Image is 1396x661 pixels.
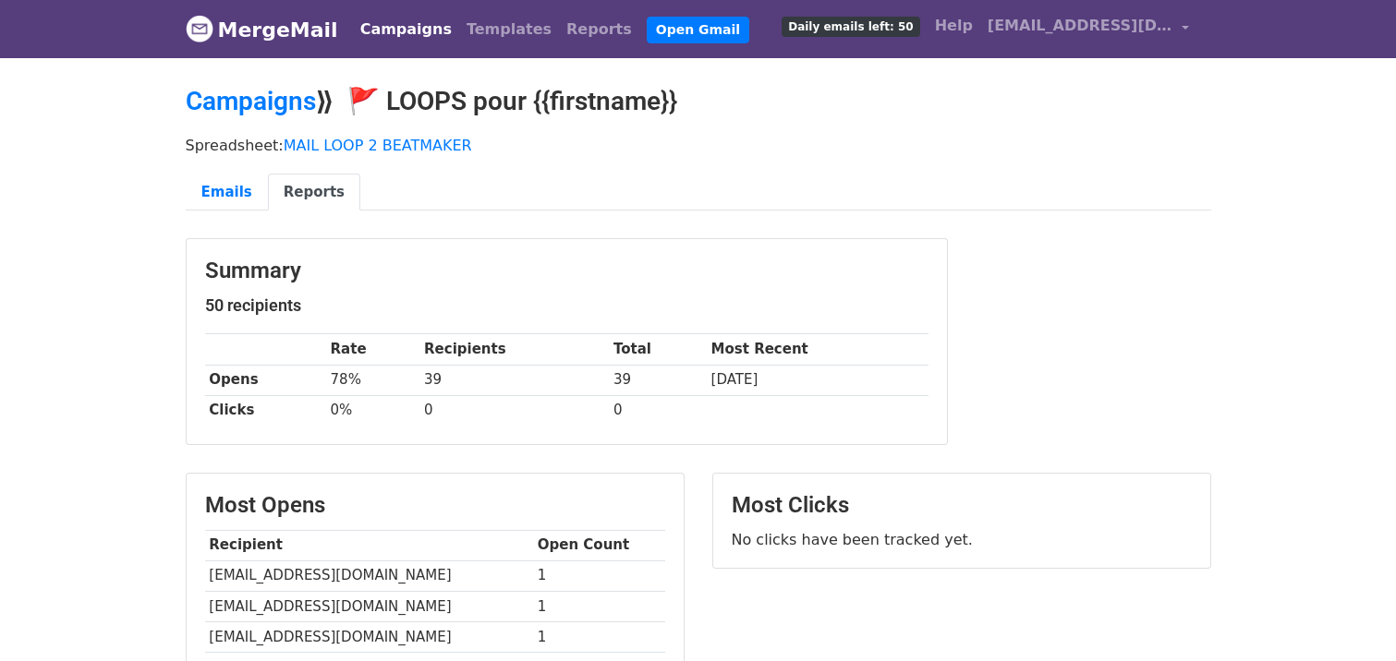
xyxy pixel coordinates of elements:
[707,365,929,395] td: [DATE]
[205,295,929,316] h5: 50 recipients
[980,7,1196,51] a: [EMAIL_ADDRESS][DOMAIN_NAME]
[284,137,472,154] a: MAIL LOOP 2 BEATMAKER
[533,530,665,560] th: Open Count
[205,621,533,652] td: [EMAIL_ADDRESS][DOMAIN_NAME]
[205,492,665,519] h3: Most Opens
[732,492,1192,519] h3: Most Clicks
[326,395,420,426] td: 0%
[419,334,609,365] th: Recipients
[326,365,420,395] td: 78%
[928,7,980,44] a: Help
[533,560,665,591] td: 1
[268,174,360,211] a: Reports
[186,86,316,116] a: Campaigns
[326,334,420,365] th: Rate
[774,7,927,44] a: Daily emails left: 50
[732,530,1192,549] p: No clicks have been tracked yet.
[988,15,1172,37] span: [EMAIL_ADDRESS][DOMAIN_NAME]
[533,591,665,621] td: 1
[782,17,919,37] span: Daily emails left: 50
[609,365,707,395] td: 39
[186,86,1211,117] h2: ⟫ 🚩 LOOPS pour {{firstname}}
[205,591,533,621] td: [EMAIL_ADDRESS][DOMAIN_NAME]
[205,258,929,284] h3: Summary
[609,395,707,426] td: 0
[533,621,665,652] td: 1
[647,17,749,43] a: Open Gmail
[353,11,459,48] a: Campaigns
[459,11,559,48] a: Templates
[205,530,533,560] th: Recipient
[186,10,338,49] a: MergeMail
[205,395,326,426] th: Clicks
[186,136,1211,155] p: Spreadsheet:
[419,365,609,395] td: 39
[186,15,213,42] img: MergeMail logo
[186,174,268,211] a: Emails
[559,11,639,48] a: Reports
[205,365,326,395] th: Opens
[419,395,609,426] td: 0
[205,560,533,591] td: [EMAIL_ADDRESS][DOMAIN_NAME]
[707,334,929,365] th: Most Recent
[609,334,707,365] th: Total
